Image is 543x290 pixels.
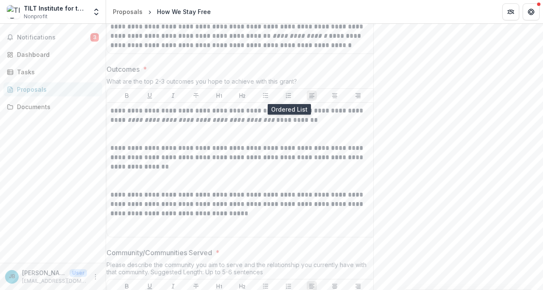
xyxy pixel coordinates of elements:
p: User [70,269,87,277]
p: Outcomes [106,64,140,74]
div: Dashboard [17,50,95,59]
button: Bold [122,90,132,101]
a: Dashboard [3,48,102,62]
p: [EMAIL_ADDRESS][DOMAIN_NAME] [22,277,87,285]
div: James Britt [9,274,15,279]
img: TILT Institute for the Contemporary Image [7,5,20,19]
a: Tasks [3,65,102,79]
button: Align Center [330,90,340,101]
button: Open entity switcher [90,3,102,20]
button: Heading 1 [214,90,224,101]
button: Partners [502,3,519,20]
div: How We Stay Free [157,7,211,16]
button: Align Right [353,90,363,101]
button: Bullet List [260,90,271,101]
button: Get Help [523,3,540,20]
button: Ordered List [283,90,294,101]
button: Notifications3 [3,31,102,44]
div: Proposals [113,7,143,16]
button: Underline [145,90,155,101]
p: Community/Communities Served [106,248,212,258]
button: Italicize [168,90,178,101]
a: Proposals [109,6,146,18]
span: Notifications [17,34,90,41]
span: Nonprofit [24,13,48,20]
span: 3 [90,33,99,42]
button: More [90,272,101,282]
div: Documents [17,102,95,111]
div: Please describe the community you aim to serve and the relationship you currently have with that ... [106,261,378,279]
div: Tasks [17,68,95,76]
button: Align Left [307,90,317,101]
div: What are the top 2-3 outcomes you hope to achieve with this grant? [106,78,378,88]
a: Proposals [3,82,102,96]
button: Heading 2 [237,90,247,101]
p: [PERSON_NAME] [22,268,66,277]
div: Proposals [17,85,95,94]
a: Documents [3,100,102,114]
nav: breadcrumb [109,6,214,18]
div: TILT Institute for the Contemporary Image [24,4,87,13]
button: Strike [191,90,201,101]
